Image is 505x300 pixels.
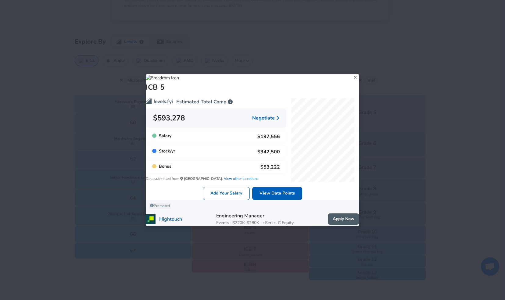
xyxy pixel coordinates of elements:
[146,98,286,106] p: Estimated Total Comp
[146,75,179,81] img: Broadcom Icon
[152,163,171,171] span: Bonus
[216,220,294,226] h6: Events · $220K-$280K · +Series C Equity
[223,176,259,181] a: View other Locations
[146,214,182,224] a: Hightouch
[257,133,280,140] p: $197,556
[146,82,164,92] h1: ICB 5
[216,212,294,220] p: Engineering Manager
[184,176,222,181] strong: [GEOGRAPHIC_DATA]
[203,187,250,200] a: Add Your Salary
[252,187,302,200] a: View Data Points
[152,148,175,155] span: Stock / yr
[152,133,171,140] span: Salary
[328,213,359,225] a: Apply Now
[146,214,156,224] img: hightouchlogo.png
[159,216,182,223] p: Hightouch
[252,113,279,123] a: Negotiate
[146,176,286,182] span: Data submitted from .
[153,113,185,123] div: $593,278
[260,163,280,171] p: $53,222
[149,203,171,209] a: Promoted
[146,98,175,104] img: Levels.fyi logo
[257,148,280,155] p: $342,500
